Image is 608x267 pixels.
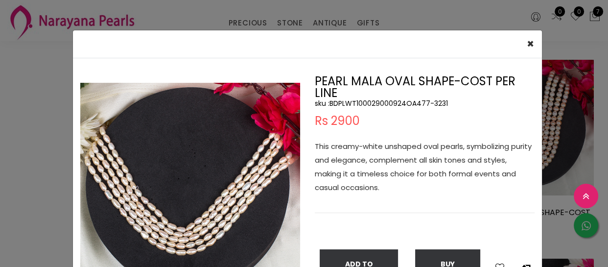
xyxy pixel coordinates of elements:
p: This creamy-white unshaped oval pearls, symbolizing purity and elegance, complement all skin tone... [315,140,535,194]
h5: sku : BDPLWT100029000924OA477-3231 [315,99,535,108]
h2: PEARL MALA OVAL SHAPE-COST PER LINE [315,75,535,99]
span: Rs 2900 [315,115,360,127]
span: × [527,36,534,52]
